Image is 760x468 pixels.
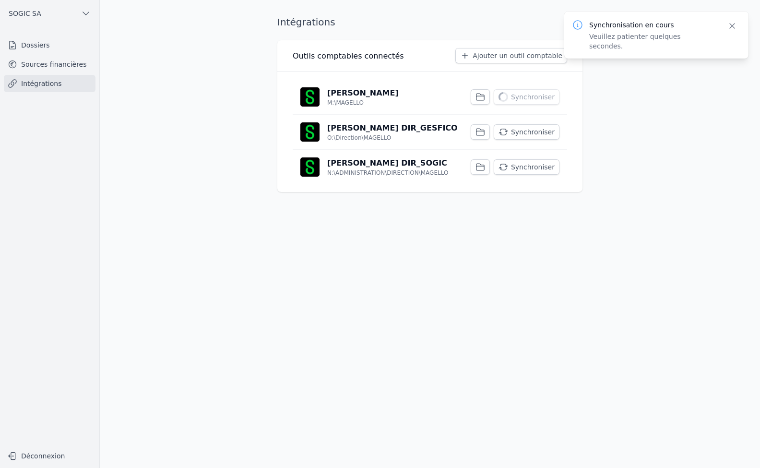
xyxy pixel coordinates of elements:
[327,122,458,134] p: [PERSON_NAME] DIR_GESFICO
[4,56,95,73] a: Sources financières
[277,15,335,29] h1: Intégrations
[293,80,567,114] a: [PERSON_NAME] M:\MAGELLO Synchroniser
[293,150,567,184] a: [PERSON_NAME] DIR_SOGIC N:\ADMINISTRATION\DIRECTION\MAGELLO Synchroniser
[327,99,364,107] p: M:\MAGELLO
[4,448,95,464] button: Déconnexion
[4,36,95,54] a: Dossiers
[589,20,716,30] p: Synchronisation en cours
[589,32,716,51] p: Veuillez patienter quelques secondes.
[327,157,447,169] p: [PERSON_NAME] DIR_SOGIC
[4,75,95,92] a: Intégrations
[455,48,567,63] button: Ajouter un outil comptable
[327,87,399,99] p: [PERSON_NAME]
[327,169,448,177] p: N:\ADMINISTRATION\DIRECTION\MAGELLO
[494,124,559,140] button: Synchroniser
[293,115,567,149] a: [PERSON_NAME] DIR_GESFICO O:\Direction\MAGELLO Synchroniser
[494,89,559,105] button: Synchroniser
[327,134,391,142] p: O:\Direction\MAGELLO
[293,50,404,62] h3: Outils comptables connectés
[9,9,41,18] span: SOGIC SA
[494,159,559,175] button: Synchroniser
[4,6,95,21] button: SOGIC SA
